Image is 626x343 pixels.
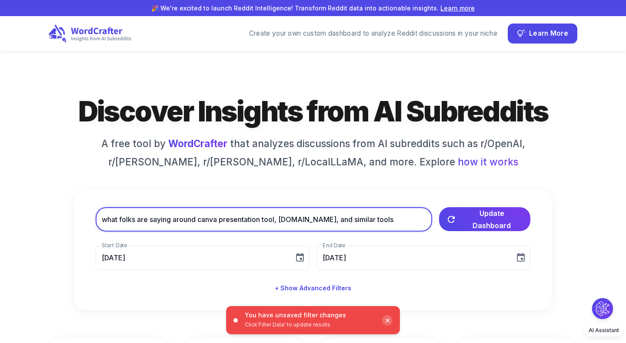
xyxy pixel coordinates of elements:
[49,93,577,129] h1: Discover Insights from AI Subreddits
[291,249,309,266] button: Choose date, selected date is Aug 5, 2025
[323,242,345,249] label: End Date
[440,4,475,12] a: Learn more
[245,321,375,329] p: Click 'Filter Data' to update results
[102,242,127,249] label: Start Date
[96,245,288,270] input: MM/DD/YYYY
[382,315,393,326] div: ✕
[508,24,577,44] button: Learn More
[14,3,612,13] p: 🎉 We're excited to launch Reddit Intelligence! Transform Reddit data into actionable insights.
[460,207,523,232] span: Update Dashboard
[96,207,432,232] input: Filter discussions about AI on Reddit by keyword
[168,138,227,149] a: WordCrafter
[316,245,509,270] input: MM/DD/YYYY
[439,207,530,231] button: Update Dashboard
[245,312,375,319] p: You have unsaved filter changes
[96,136,530,169] h6: A free tool by that analyzes discussions from AI subreddits such as r/OpenAI, r/[PERSON_NAME], r/...
[512,249,529,266] button: Choose date, selected date is Aug 16, 2025
[271,280,355,296] button: + Show Advanced Filters
[529,28,568,40] span: Learn More
[458,155,518,169] span: how it works
[249,29,497,39] div: Create your own custom dashboard to analyze Reddit discussions in your niche
[589,327,619,333] span: AI Assistant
